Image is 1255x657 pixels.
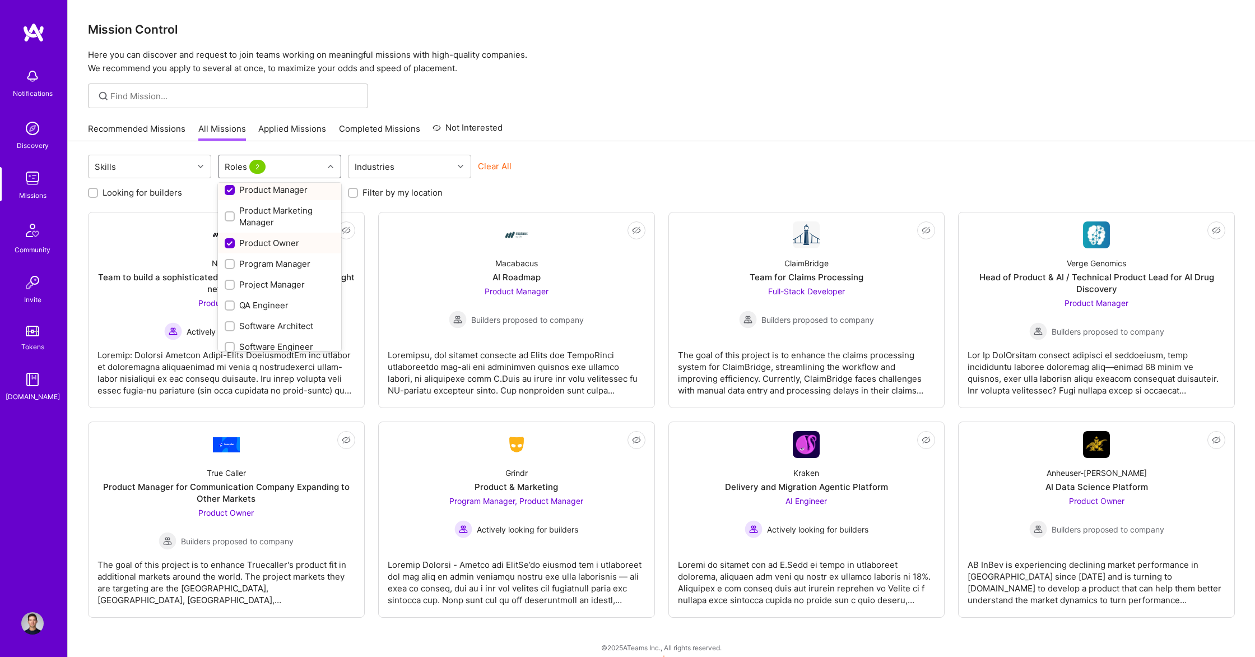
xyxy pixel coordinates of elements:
[225,320,334,332] div: Software Architect
[784,257,829,269] div: ClaimBridge
[793,431,820,458] img: Company Logo
[492,271,541,283] div: AI Roadmap
[19,217,46,244] img: Community
[1045,481,1148,493] div: AI Data Science Platform
[750,271,863,283] div: Team for Claims Processing
[97,271,355,295] div: Team to build a sophisticated event based simulation of freight networks
[433,121,503,141] a: Not Interested
[213,437,240,452] img: Company Logo
[97,550,355,606] div: The goal of this project is to enhance Truecaller's product fit in additional markets around the ...
[632,436,641,445] i: icon EyeClosed
[18,612,47,635] a: User Avatar
[454,520,472,538] img: Actively looking for builders
[1212,226,1221,235] i: icon EyeClosed
[458,164,463,169] i: icon Chevron
[968,550,1225,606] div: AB InBev is experiencing declining market performance in [GEOGRAPHIC_DATA] since [DATE] and is tu...
[97,481,355,505] div: Product Manager for Communication Company Expanding to Other Markets
[13,87,53,99] div: Notifications
[471,314,584,326] span: Builders proposed to company
[968,221,1225,399] a: Company LogoVerge GenomicsHead of Product & AI / Technical Product Lead for AI Drug DiscoveryProd...
[97,340,355,396] div: Loremip: Dolorsi Ametcon Adipi-Elits DoeiusmodtEm inc utlabor et doloremagna aliquaenimad mi veni...
[1212,436,1221,445] i: icon EyeClosed
[678,550,936,606] div: Loremi do sitamet con ad E.Sedd ei tempo in utlaboreet dolorema, aliquaen adm veni qu nostr ex ul...
[1083,431,1110,458] img: Company Logo
[21,117,44,140] img: discovery
[342,436,351,445] i: icon EyeClosed
[922,226,931,235] i: icon EyeClosed
[1065,298,1128,308] span: Product Manager
[388,550,645,606] div: Loremip Dolorsi - Ametco adi ElitSe’do eiusmod tem i utlaboreet dol mag aliq en admin veniamqu no...
[19,189,47,201] div: Missions
[342,226,351,235] i: icon EyeClosed
[1067,257,1126,269] div: Verge Genomics
[1029,322,1047,340] img: Builders proposed to company
[328,164,333,169] i: icon Chevron
[225,205,334,228] div: Product Marketing Manager
[477,524,578,535] span: Actively looking for builders
[88,48,1235,75] p: Here you can discover and request to join teams working on meaningful missions with high-quality ...
[92,159,119,175] div: Skills
[678,340,936,396] div: The goal of this project is to enhance the claims processing system for ClaimBridge, streamlining...
[449,311,467,328] img: Builders proposed to company
[1052,524,1164,535] span: Builders proposed to company
[475,481,558,493] div: Product & Marketing
[258,123,326,141] a: Applied Missions
[222,159,271,175] div: Roles
[181,535,294,547] span: Builders proposed to company
[793,467,819,479] div: Kraken
[1052,326,1164,337] span: Builders proposed to company
[198,298,254,308] span: Product Owner
[225,184,334,196] div: Product Manager
[922,436,931,445] i: icon EyeClosed
[1069,496,1124,506] span: Product Owner
[1047,467,1147,479] div: Anheuser-[PERSON_NAME]
[249,160,266,174] span: 2
[22,22,45,43] img: logo
[503,434,530,455] img: Company Logo
[21,612,44,635] img: User Avatar
[388,221,645,399] a: Company LogoMacabacusAI RoadmapProduct Manager Builders proposed to companyBuilders proposed to c...
[968,271,1225,295] div: Head of Product & AI / Technical Product Lead for AI Drug Discovery
[505,467,528,479] div: Grindr
[225,237,334,249] div: Product Owner
[485,286,549,296] span: Product Manager
[449,496,583,506] span: Program Manager, Product Manager
[21,341,44,353] div: Tokens
[15,244,50,256] div: Community
[678,221,936,399] a: Company LogoClaimBridgeTeam for Claims ProcessingFull-Stack Developer Builders proposed to compan...
[785,496,827,506] span: AI Engineer
[164,322,182,340] img: Actively looking for builders
[97,431,355,608] a: Company LogoTrue CallerProduct Manager for Communication Company Expanding to Other MarketsProduc...
[478,160,512,172] button: Clear All
[1083,221,1110,248] img: Company Logo
[761,314,874,326] span: Builders proposed to company
[793,221,820,248] img: Company Logo
[968,340,1225,396] div: Lor Ip DolOrsitam consect adipisci el seddoeiusm, temp incididuntu laboree doloremag aliq—enimad ...
[388,340,645,396] div: Loremipsu, dol sitamet consecte ad Elits doe TempoRinci utlaboreetdo mag-ali eni adminimven quisn...
[88,22,1235,36] h3: Mission Control
[388,431,645,608] a: Company LogoGrindrProduct & MarketingProgram Manager, Product Manager Actively looking for builde...
[21,368,44,391] img: guide book
[739,311,757,328] img: Builders proposed to company
[21,271,44,294] img: Invite
[362,187,443,198] label: Filter by my location
[207,467,246,479] div: True Caller
[26,326,39,336] img: tokens
[352,159,397,175] div: Industries
[110,90,360,102] input: Find Mission...
[213,233,240,237] img: Company Logo
[198,508,254,517] span: Product Owner
[198,123,246,141] a: All Missions
[21,167,44,189] img: teamwork
[103,187,182,198] label: Looking for builders
[768,286,845,296] span: Full-Stack Developer
[225,258,334,270] div: Program Manager
[17,140,49,151] div: Discovery
[198,164,203,169] i: icon Chevron
[97,90,110,103] i: icon SearchGrey
[24,294,41,306] div: Invite
[725,481,888,493] div: Delivery and Migration Agentic Platform
[503,221,530,248] img: Company Logo
[187,326,288,337] span: Actively looking for builders
[225,341,334,353] div: Software Engineer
